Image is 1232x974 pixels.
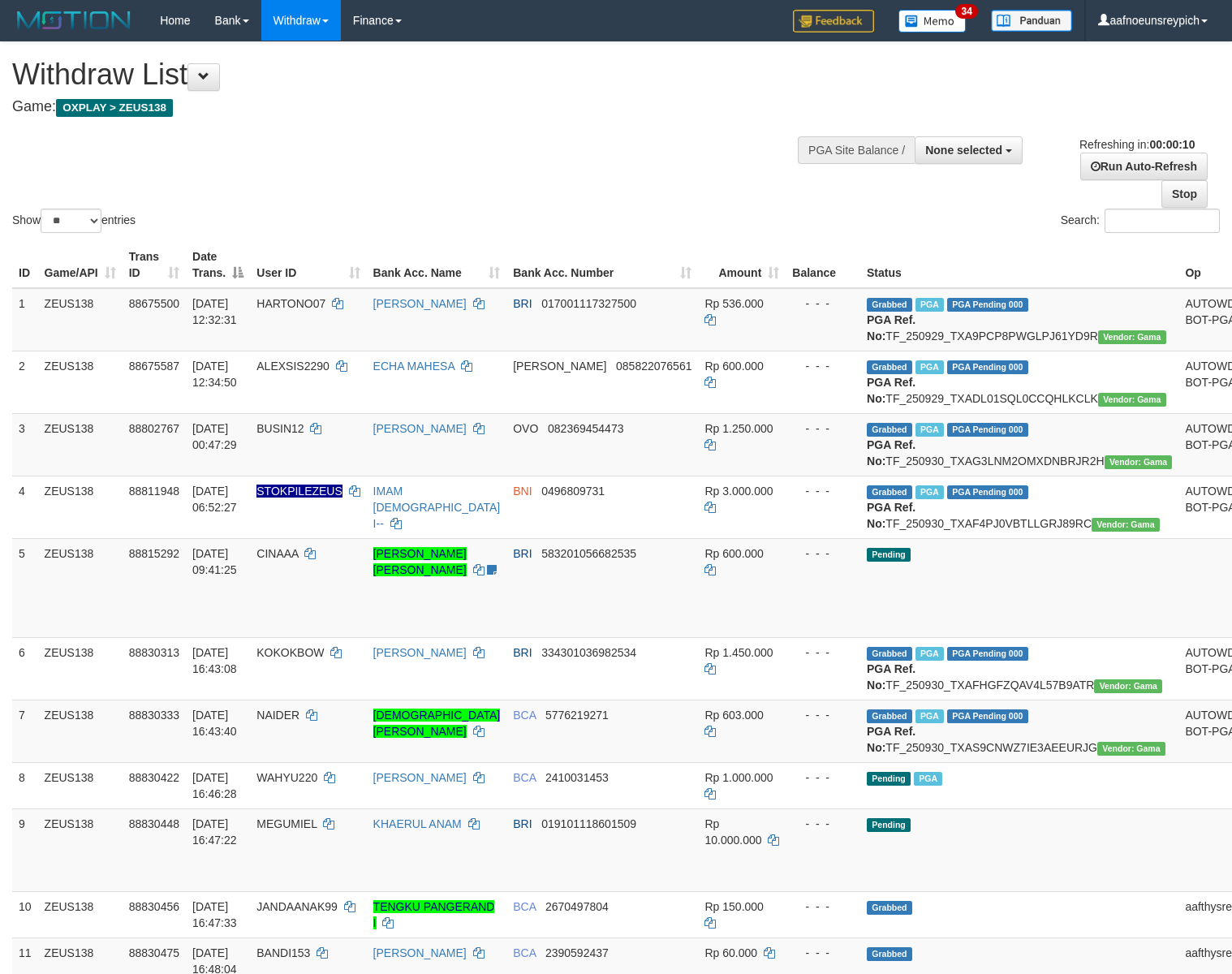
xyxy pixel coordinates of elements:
th: Date Trans.: activate to sort column descending [186,242,250,288]
span: Vendor URL: https://trx31.1velocity.biz [1092,518,1160,532]
h1: Withdraw List [12,58,805,91]
span: Marked by aafsreyleap [915,423,944,437]
span: Copy 019101118601509 to clipboard [541,817,636,830]
span: Grabbed [867,647,912,661]
span: NAIDER [256,709,299,722]
span: MEGUMIEL [256,817,317,830]
span: Rp 600.000 [704,360,763,373]
span: KOKOKBOW [256,646,324,659]
span: Copy 0496809731 to clipboard [541,485,605,498]
a: [DEMOGRAPHIC_DATA][PERSON_NAME] [373,709,501,738]
td: 9 [12,808,38,891]
b: PGA Ref. No: [867,313,915,343]
span: Refreshing in: [1079,138,1195,151]
span: Rp 3.000.000 [704,485,773,498]
span: 88830448 [129,817,179,830]
td: ZEUS138 [38,891,123,937]
span: Marked by aafchomsokheang [915,647,944,661]
td: ZEUS138 [38,476,123,538]
span: Rp 603.000 [704,709,763,722]
td: 3 [12,413,38,476]
label: Search: [1061,209,1220,233]
span: Rp 1.450.000 [704,646,773,659]
b: PGA Ref. No: [867,662,915,692]
a: TENGKU PANGERAND I [373,900,495,929]
span: Copy 583201056682535 to clipboard [541,547,636,560]
div: - - - [792,358,854,374]
span: [DATE] 16:47:33 [192,900,237,929]
td: 10 [12,891,38,937]
span: Rp 150.000 [704,900,763,913]
span: Pending [867,818,911,832]
span: PGA Pending [947,298,1028,312]
span: Vendor URL: https://trx31.1velocity.biz [1098,330,1166,344]
span: BCA [513,946,536,959]
span: WAHYU220 [256,771,317,784]
a: IMAM [DEMOGRAPHIC_DATA] I-- [373,485,501,530]
img: Feedback.jpg [793,10,874,32]
td: ZEUS138 [38,288,123,351]
span: BANDI153 [256,946,310,959]
b: PGA Ref. No: [867,376,915,405]
td: 1 [12,288,38,351]
span: BRI [513,297,532,310]
span: OXPLAY > ZEUS138 [56,99,173,117]
span: 88675587 [129,360,179,373]
td: 2 [12,351,38,413]
div: PGA Site Balance / [798,136,915,164]
a: [PERSON_NAME] [PERSON_NAME] [373,547,467,576]
span: Marked by aafsolysreylen [915,709,944,723]
span: BCA [513,709,536,722]
a: ECHA MAHESA [373,360,454,373]
span: BRI [513,817,532,830]
a: KHAERUL ANAM [373,817,462,830]
b: PGA Ref. No: [867,725,915,754]
span: PGA Pending [947,360,1028,374]
span: Copy 334301036982534 to clipboard [541,646,636,659]
span: Grabbed [867,901,912,915]
span: 88675500 [129,297,179,310]
span: PGA Pending [947,485,1028,499]
span: CINAAA [256,547,298,560]
span: [DATE] 09:41:25 [192,547,237,576]
h4: Game: [12,99,805,115]
span: [DATE] 06:52:27 [192,485,237,514]
td: ZEUS138 [38,637,123,700]
a: [PERSON_NAME] [373,771,467,784]
td: TF_250929_TXA9PCP8PWGLPJ61YD9R [860,288,1178,351]
img: Button%20Memo.svg [898,10,967,32]
a: [PERSON_NAME] [373,297,467,310]
span: ALEXSIS2290 [256,360,330,373]
td: 4 [12,476,38,538]
th: User ID: activate to sort column ascending [250,242,366,288]
b: PGA Ref. No: [867,438,915,468]
span: Rp 1.000.000 [704,771,773,784]
th: Bank Acc. Number: activate to sort column ascending [506,242,698,288]
button: None selected [915,136,1023,164]
span: BCA [513,771,536,784]
a: Stop [1161,180,1208,208]
div: - - - [792,644,854,661]
strong: 00:00:10 [1149,138,1195,151]
span: PGA Pending [947,423,1028,437]
td: ZEUS138 [38,351,123,413]
span: [PERSON_NAME] [513,360,606,373]
span: [DATE] 16:43:08 [192,646,237,675]
span: Vendor URL: https://trx31.1velocity.biz [1105,455,1173,469]
th: Balance [786,242,860,288]
span: Marked by aafpengsreynich [915,360,944,374]
span: Marked by aaftrukkakada [915,298,944,312]
td: ZEUS138 [38,762,123,808]
div: - - - [792,816,854,832]
span: Vendor URL: https://trx31.1velocity.biz [1097,742,1165,756]
select: Showentries [41,209,101,233]
span: Pending [867,548,911,562]
span: 88815292 [129,547,179,560]
span: Copy 017001117327500 to clipboard [541,297,636,310]
span: Rp 1.250.000 [704,422,773,435]
span: OVO [513,422,538,435]
span: [DATE] 16:47:22 [192,817,237,847]
td: ZEUS138 [38,700,123,762]
span: 88830333 [129,709,179,722]
span: BNI [513,485,532,498]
